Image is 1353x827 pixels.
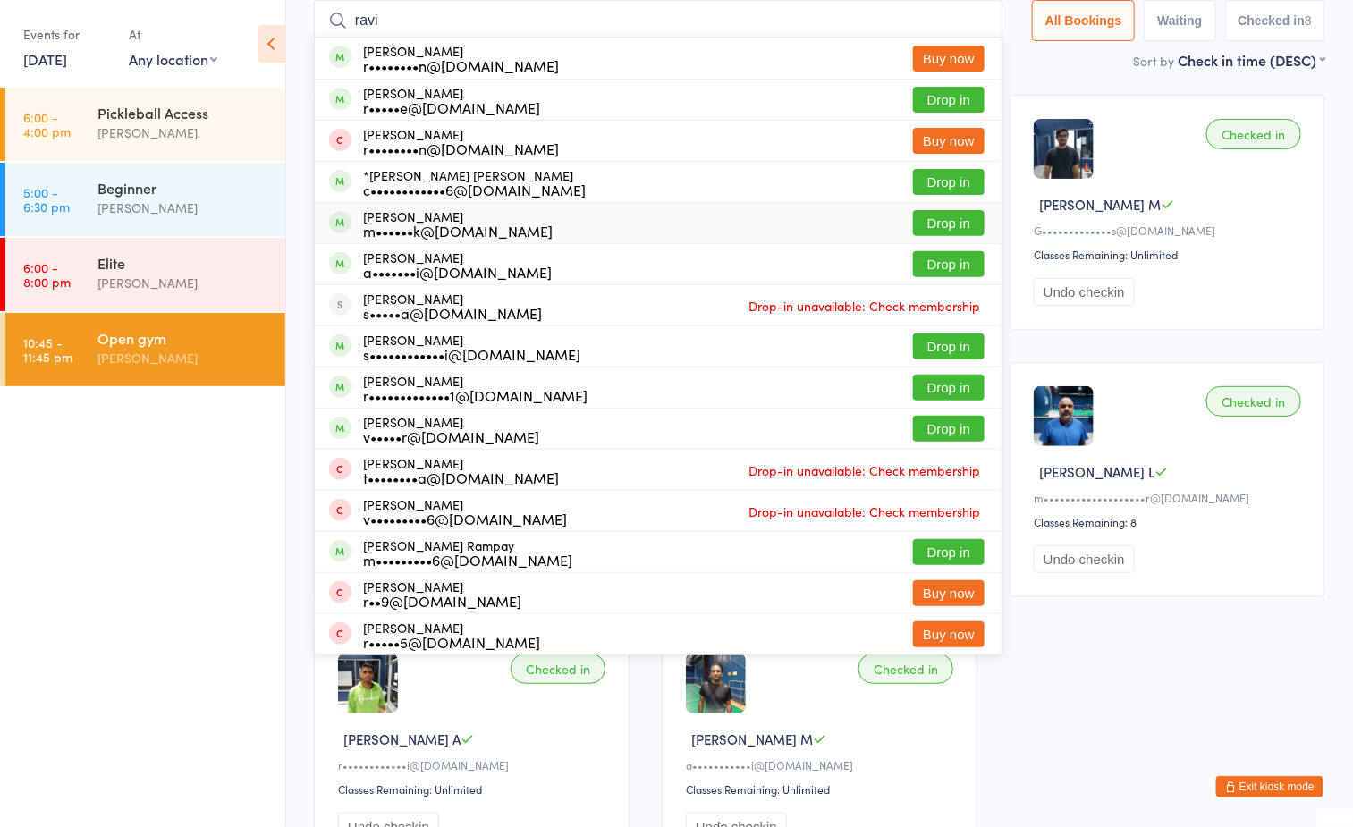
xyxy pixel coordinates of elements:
div: [PERSON_NAME] [363,415,539,443]
button: Undo checkin [1034,278,1135,306]
div: Classes Remaining: Unlimited [1034,247,1306,262]
div: Open gym [97,328,270,348]
div: G•••••••••••••s@[DOMAIN_NAME] [1034,223,1306,238]
span: [PERSON_NAME] M [691,730,813,748]
time: 6:00 - 8:00 pm [23,260,71,289]
span: Drop-in unavailable: Check membership [744,292,985,319]
div: [PERSON_NAME] [363,250,552,279]
span: Drop-in unavailable: Check membership [744,457,985,484]
div: [PERSON_NAME] [97,348,270,368]
button: Drop in [913,375,985,401]
div: r•••••••••••••1@[DOMAIN_NAME] [363,388,588,402]
label: Sort by [1133,52,1174,70]
div: [PERSON_NAME] [363,127,559,156]
div: Classes Remaining: Unlimited [338,781,611,797]
button: Drop in [913,251,985,277]
div: Any location [129,49,217,69]
button: Exit kiosk mode [1216,776,1323,797]
div: Checked in [1206,386,1301,417]
div: [PERSON_NAME] [97,122,270,143]
div: Elite [97,253,270,273]
div: [PERSON_NAME] [363,497,567,526]
div: [PERSON_NAME] [363,291,542,320]
div: [PERSON_NAME] [363,333,580,361]
div: [PERSON_NAME] [97,198,270,218]
div: Checked in [511,654,605,684]
time: 6:00 - 4:00 pm [23,110,71,139]
div: a•••••••i@[DOMAIN_NAME] [363,265,552,279]
button: Buy now [913,580,985,606]
button: Drop in [913,333,985,359]
div: r••••••••••••i@[DOMAIN_NAME] [338,757,611,772]
img: image1754443381.png [338,654,398,713]
div: r•••••5@[DOMAIN_NAME] [363,635,540,649]
div: [PERSON_NAME] [363,86,540,114]
time: 10:45 - 11:45 pm [23,335,72,364]
a: [DATE] [23,49,67,69]
div: r•••••e@[DOMAIN_NAME] [363,100,540,114]
button: Buy now [913,621,985,647]
img: image1754518245.png [686,654,746,713]
span: Drop-in unavailable: Check membership [744,498,985,525]
div: [PERSON_NAME] [97,273,270,293]
span: [PERSON_NAME] L [1039,462,1154,481]
button: Drop in [913,210,985,236]
time: 5:00 - 6:30 pm [23,185,70,214]
a: 10:45 -11:45 pmOpen gym[PERSON_NAME] [5,313,285,386]
button: Drop in [913,539,985,565]
div: r••••••••n@[DOMAIN_NAME] [363,58,559,72]
div: [PERSON_NAME] [363,209,553,238]
div: 8 [1305,13,1312,28]
a: 5:00 -6:30 pmBeginner[PERSON_NAME] [5,163,285,236]
div: [PERSON_NAME] [363,374,588,402]
div: c••••••••••••6@[DOMAIN_NAME] [363,182,586,197]
span: [PERSON_NAME] M [1039,195,1161,214]
div: [PERSON_NAME] Rampay [363,538,572,567]
div: a•••••••••••i@[DOMAIN_NAME] [686,757,959,772]
div: t••••••••a@[DOMAIN_NAME] [363,470,559,485]
span: [PERSON_NAME] A [343,730,461,748]
div: r••9@[DOMAIN_NAME] [363,594,521,608]
div: [PERSON_NAME] [363,620,540,649]
div: m•••••••••6@[DOMAIN_NAME] [363,553,572,567]
div: [PERSON_NAME] [363,44,559,72]
div: s••••••••••••i@[DOMAIN_NAME] [363,347,580,361]
div: Classes Remaining: 8 [1034,514,1306,529]
div: v•••••••••6@[DOMAIN_NAME] [363,511,567,526]
a: 6:00 -8:00 pmElite[PERSON_NAME] [5,238,285,311]
div: m•••••••••••••••••••r@[DOMAIN_NAME] [1034,490,1306,505]
button: Buy now [913,46,985,72]
div: Events for [23,20,111,49]
a: 6:00 -4:00 pmPickleball Access[PERSON_NAME] [5,88,285,161]
div: [PERSON_NAME] [363,579,521,608]
div: Beginner [97,178,270,198]
div: Checked in [1206,119,1301,149]
div: Classes Remaining: Unlimited [686,781,959,797]
div: m••••••k@[DOMAIN_NAME] [363,224,553,238]
div: *[PERSON_NAME] [PERSON_NAME] [363,168,586,197]
div: r••••••••n@[DOMAIN_NAME] [363,141,559,156]
div: s•••••a@[DOMAIN_NAME] [363,306,542,320]
div: [PERSON_NAME] [363,456,559,485]
div: At [129,20,217,49]
button: Drop in [913,169,985,195]
div: Pickleball Access [97,103,270,122]
div: v•••••r@[DOMAIN_NAME] [363,429,539,443]
button: Drop in [913,416,985,442]
div: Checked in [858,654,953,684]
button: Drop in [913,87,985,113]
button: Undo checkin [1034,545,1135,573]
img: image1751414454.png [1034,119,1094,179]
img: image1688695055.png [1034,386,1094,446]
button: Buy now [913,128,985,154]
div: Check in time (DESC) [1178,50,1325,70]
